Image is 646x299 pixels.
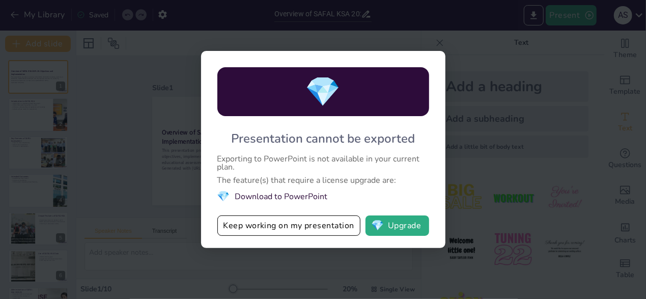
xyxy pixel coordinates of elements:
[371,221,384,231] span: diamond
[217,215,360,236] button: Keep working on my presentation
[217,176,429,184] div: The feature(s) that require a license upgrade are:
[217,155,429,171] div: Exporting to PowerPoint is not available in your current plan.
[231,130,415,147] div: Presentation cannot be exported
[305,72,341,112] span: diamond
[217,189,429,203] li: Download to PowerPoint
[366,215,429,236] button: diamondUpgrade
[217,189,230,203] span: diamond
